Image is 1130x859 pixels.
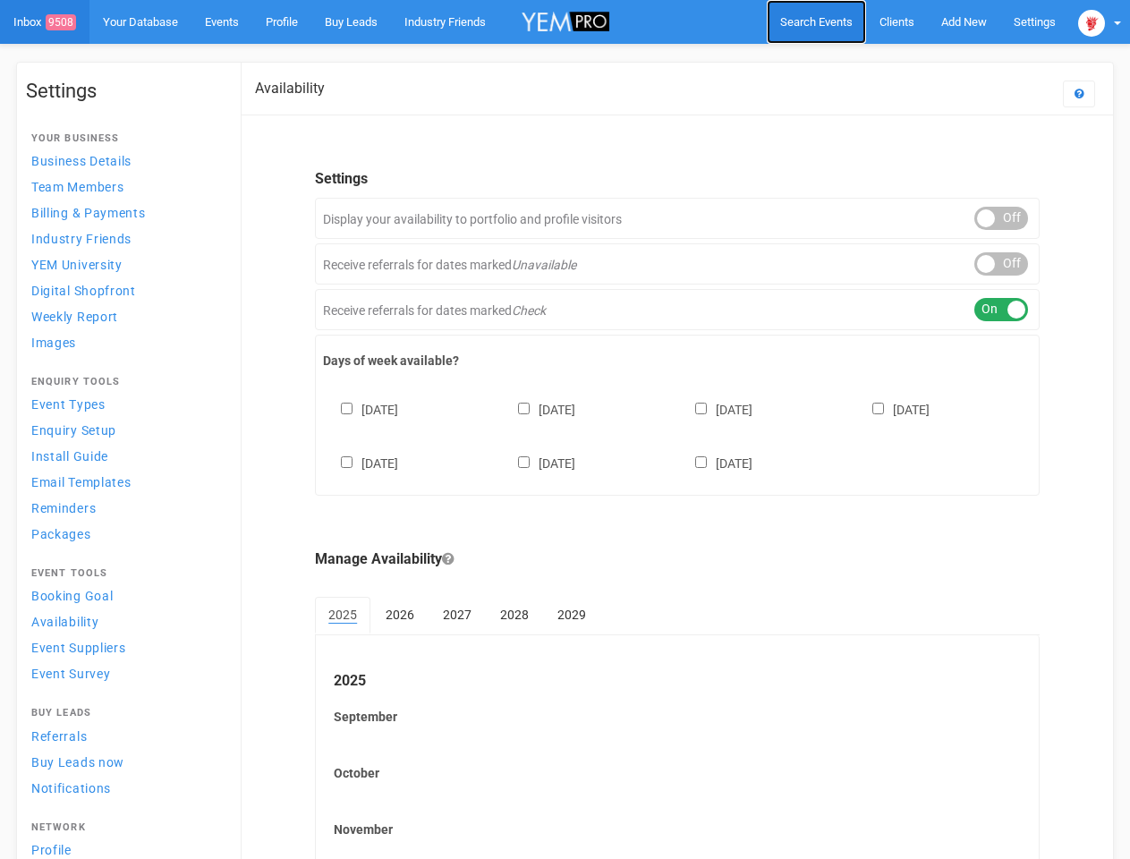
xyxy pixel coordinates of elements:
label: [DATE] [500,399,575,419]
img: open-uri20250107-2-1pbi2ie [1078,10,1105,37]
h4: Enquiry Tools [31,377,217,387]
legend: 2025 [334,671,1021,692]
a: Referrals [26,724,223,748]
h4: Event Tools [31,568,217,579]
label: [DATE] [500,453,575,472]
span: Packages [31,527,91,541]
a: Availability [26,609,223,634]
label: Days of week available? [323,352,1032,370]
em: Check [512,303,546,318]
a: Event Survey [26,661,223,685]
em: Unavailable [512,258,576,272]
span: Images [31,336,76,350]
h4: Network [31,822,217,833]
a: YEM University [26,252,223,276]
div: Display your availability to portfolio and profile visitors [315,198,1040,239]
a: Reminders [26,496,223,520]
input: [DATE] [695,403,707,414]
label: October [334,764,1021,782]
span: Notifications [31,781,111,795]
legend: Settings [315,169,1040,190]
a: Team Members [26,174,223,199]
input: [DATE] [695,456,707,468]
h2: Availability [255,81,325,97]
span: Clients [879,15,914,29]
span: Email Templates [31,475,132,489]
span: Add New [941,15,987,29]
span: Install Guide [31,449,108,464]
a: Billing & Payments [26,200,223,225]
label: November [334,821,1021,838]
a: 2028 [487,597,542,633]
span: Event Suppliers [31,641,126,655]
span: Event Survey [31,667,110,681]
a: Packages [26,522,223,546]
input: [DATE] [872,403,884,414]
input: [DATE] [518,456,530,468]
label: [DATE] [677,399,752,419]
a: 2025 [315,597,370,634]
span: Digital Shopfront [31,284,136,298]
span: Business Details [31,154,132,168]
input: [DATE] [341,403,353,414]
span: Billing & Payments [31,206,146,220]
a: Buy Leads now [26,750,223,774]
a: 2026 [372,597,428,633]
a: Enquiry Setup [26,418,223,442]
input: [DATE] [518,403,530,414]
label: [DATE] [323,399,398,419]
a: Email Templates [26,470,223,494]
span: Weekly Report [31,310,118,324]
label: [DATE] [677,453,752,472]
span: Booking Goal [31,589,113,603]
h1: Settings [26,81,223,102]
legend: Manage Availability [315,549,1040,570]
a: Industry Friends [26,226,223,251]
label: September [334,708,1021,726]
a: Event Types [26,392,223,416]
a: Weekly Report [26,304,223,328]
label: [DATE] [323,453,398,472]
input: [DATE] [341,456,353,468]
a: Install Guide [26,444,223,468]
a: Event Suppliers [26,635,223,659]
a: 2029 [544,597,599,633]
a: Images [26,330,223,354]
span: Availability [31,615,98,629]
span: Reminders [31,501,96,515]
div: Receive referrals for dates marked [315,243,1040,285]
a: Notifications [26,776,223,800]
span: YEM University [31,258,123,272]
span: Search Events [780,15,853,29]
span: Event Types [31,397,106,412]
span: 9508 [46,14,76,30]
a: 2027 [429,597,485,633]
a: Digital Shopfront [26,278,223,302]
a: Business Details [26,149,223,173]
h4: Buy Leads [31,708,217,719]
a: Booking Goal [26,583,223,608]
label: [DATE] [854,399,930,419]
span: Enquiry Setup [31,423,116,438]
span: Team Members [31,180,123,194]
h4: Your Business [31,133,217,144]
div: Receive referrals for dates marked [315,289,1040,330]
